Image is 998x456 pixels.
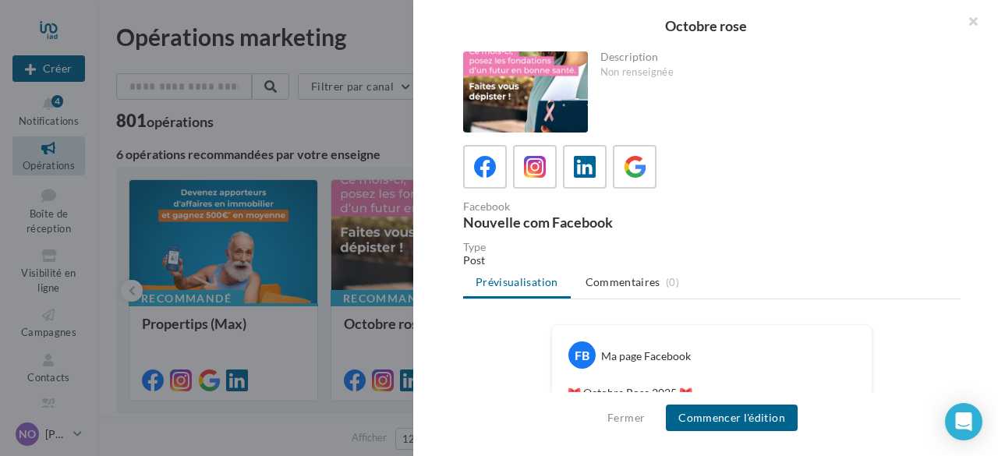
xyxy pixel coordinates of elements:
[600,51,949,62] div: Description
[438,19,973,33] div: Octobre rose
[463,201,706,212] div: Facebook
[600,65,949,80] div: Non renseignée
[601,348,691,364] div: Ma page Facebook
[666,276,679,288] span: (0)
[463,242,961,253] div: Type
[586,274,660,290] span: Commentaires
[601,408,651,427] button: Fermer
[463,215,706,229] div: Nouvelle com Facebook
[666,405,798,431] button: Commencer l'édition
[945,403,982,440] div: Open Intercom Messenger
[568,341,596,369] div: FB
[463,253,961,268] div: Post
